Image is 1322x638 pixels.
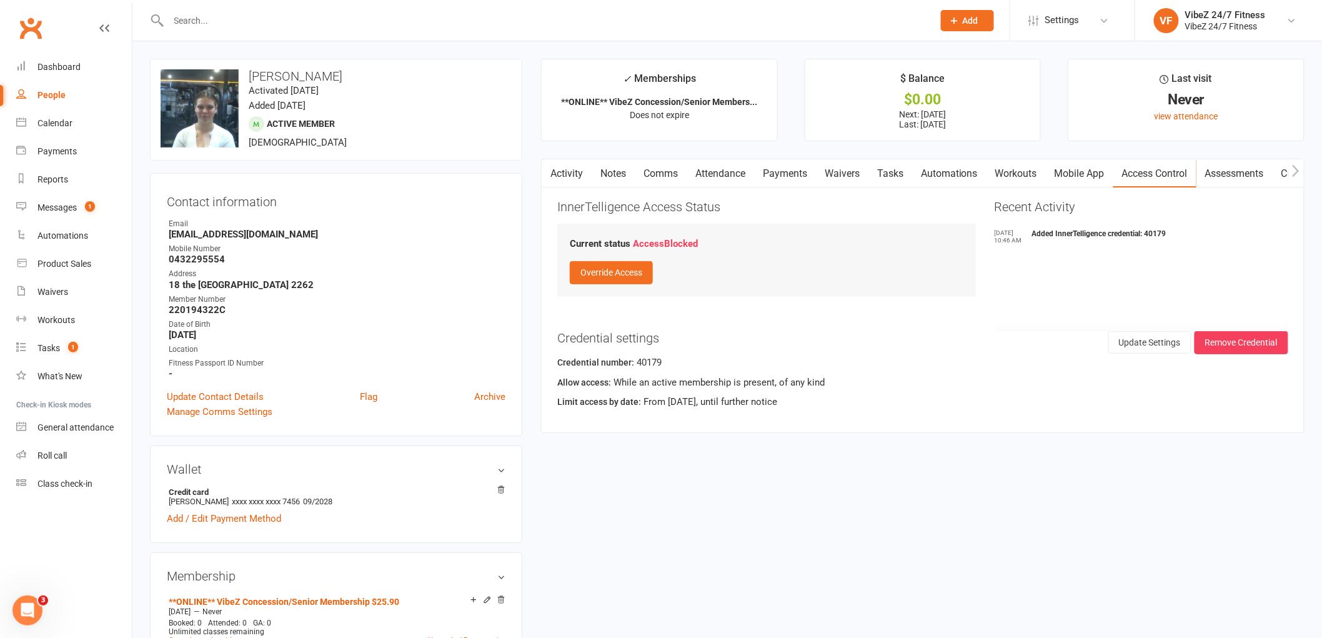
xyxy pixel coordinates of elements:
[1185,9,1266,21] div: VibeZ 24/7 Fitness
[1160,71,1212,93] div: Last visit
[16,362,132,391] a: What's New
[37,287,68,297] div: Waivers
[37,422,114,432] div: General attendance
[16,250,132,278] a: Product Sales
[16,137,132,166] a: Payments
[16,334,132,362] a: Tasks 1
[912,159,987,188] a: Automations
[16,470,132,498] a: Class kiosk mode
[169,344,505,356] div: Location
[267,119,335,129] span: Active member
[995,229,1288,247] li: Added InnerTelligence credential: 40179
[37,62,81,72] div: Dashboard
[557,376,611,389] label: Allow access:
[249,85,319,96] time: Activated [DATE]
[37,259,91,269] div: Product Sales
[165,12,925,29] input: Search...
[1185,21,1266,32] div: VibeZ 24/7 Fitness
[208,619,247,627] span: Attended: 0
[167,511,281,526] a: Add / Edit Payment Method
[37,90,66,100] div: People
[16,109,132,137] a: Calendar
[754,159,816,188] a: Payments
[68,342,78,352] span: 1
[16,414,132,442] a: General attendance kiosk mode
[16,53,132,81] a: Dashboard
[16,222,132,250] a: Automations
[816,159,868,188] a: Waivers
[1113,159,1196,188] a: Access Control
[557,355,1288,374] div: 40179
[16,194,132,222] a: Messages 1
[868,159,912,188] a: Tasks
[303,497,332,506] span: 09/2028
[167,404,272,419] a: Manage Comms Settings
[166,607,505,617] div: —
[15,12,46,44] a: Clubworx
[474,389,505,404] a: Archive
[232,497,300,506] span: xxxx xxxx xxxx 7456
[16,166,132,194] a: Reports
[37,174,68,184] div: Reports
[16,442,132,470] a: Roll call
[169,304,505,316] strong: 220194322C
[1196,159,1273,188] a: Assessments
[37,146,77,156] div: Payments
[169,607,191,616] span: [DATE]
[253,619,271,627] span: GA: 0
[1154,8,1179,33] div: VF
[161,69,512,83] h3: [PERSON_NAME]
[37,371,82,381] div: What's New
[1155,111,1218,121] a: view attendance
[817,109,1030,129] p: Next: [DATE] Last: [DATE]
[37,451,67,461] div: Roll call
[987,159,1046,188] a: Workouts
[169,243,505,255] div: Mobile Number
[557,356,634,369] label: Credential number:
[12,596,42,626] iframe: Intercom live chat
[1195,331,1288,354] button: Remove Credential
[16,306,132,334] a: Workouts
[633,238,698,249] strong: Access Blocked
[542,159,592,188] a: Activity
[687,159,754,188] a: Attendance
[167,389,264,404] a: Update Contact Details
[561,97,757,107] strong: **ONLINE** VibeZ Concession/Senior Members...
[995,200,1288,214] h3: Recent Activity
[167,462,505,476] h3: Wallet
[1080,93,1293,106] div: Never
[37,202,77,212] div: Messages
[1046,159,1113,188] a: Mobile App
[37,479,92,489] div: Class check-in
[169,329,505,341] strong: [DATE]
[169,597,399,607] a: **ONLINE** VibeZ Concession/Senior Membership $25.90
[941,10,994,31] button: Add
[557,394,1288,414] div: From [DATE], until further notice
[1108,331,1191,354] button: Update Settings
[900,71,945,93] div: $ Balance
[630,110,689,120] span: Does not expire
[817,93,1030,106] div: $0.00
[557,395,641,409] label: Limit access by date:
[570,261,653,284] button: Override Access
[249,100,306,111] time: Added [DATE]
[169,619,202,627] span: Booked: 0
[169,279,505,291] strong: 18 the [GEOGRAPHIC_DATA] 2262
[570,238,630,249] strong: Current status
[169,268,505,280] div: Address
[169,487,499,497] strong: Credit card
[167,190,505,209] h3: Contact information
[557,331,1288,345] h3: Credential settings
[360,389,377,404] a: Flag
[963,16,978,26] span: Add
[37,231,88,241] div: Automations
[37,118,72,128] div: Calendar
[169,294,505,306] div: Member Number
[623,71,696,94] div: Memberships
[167,486,505,508] li: [PERSON_NAME]
[202,607,222,616] span: Never
[169,218,505,230] div: Email
[592,159,635,188] a: Notes
[38,596,48,606] span: 3
[557,375,1288,394] div: While an active membership is present, of any kind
